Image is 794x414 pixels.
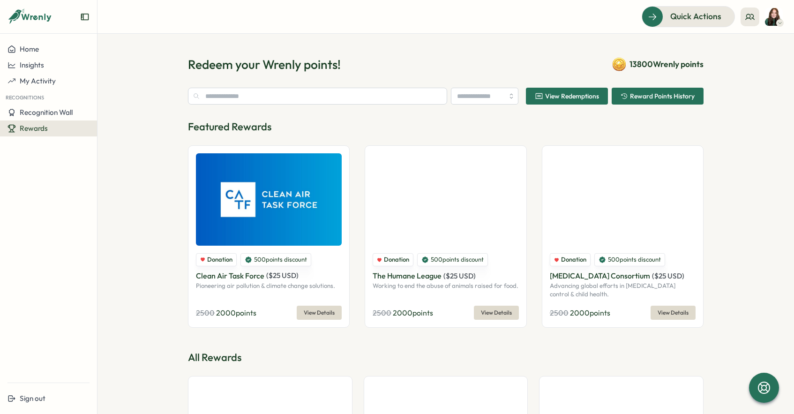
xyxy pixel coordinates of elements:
[550,270,650,282] p: [MEDICAL_DATA] Consortium
[80,12,90,22] button: Expand sidebar
[550,282,696,298] p: Advancing global efforts in [MEDICAL_DATA] control & child health.
[216,308,256,317] span: 2000 points
[188,56,341,73] h1: Redeem your Wrenly points!
[196,282,342,290] p: Pioneering air pollution & climate change solutions.
[443,271,476,280] span: ( $ 25 USD )
[629,58,704,70] span: 13800 Wrenly points
[20,124,48,133] span: Rewards
[561,256,586,264] span: Donation
[373,308,391,317] span: 2500
[373,153,518,246] img: The Humane League
[393,308,433,317] span: 2000 points
[373,282,518,290] p: Working to end the abuse of animals raised for food.
[384,256,409,264] span: Donation
[196,153,342,246] img: Clean Air Task Force
[670,10,721,23] span: Quick Actions
[526,88,608,105] button: View Redemptions
[652,271,684,280] span: ( $ 25 USD )
[20,45,39,53] span: Home
[570,308,610,317] span: 2000 points
[20,76,56,85] span: My Activity
[240,253,311,266] div: 500 points discount
[417,253,488,266] div: 500 points discount
[188,120,704,134] p: Featured Rewards
[474,306,519,320] button: View Details
[550,153,696,246] img: Malaria Consortium
[651,306,696,320] button: View Details
[196,270,264,282] p: Clean Air Task Force
[612,88,704,105] button: Reward Points History
[594,253,665,266] div: 500 points discount
[304,306,335,319] span: View Details
[658,306,689,319] span: View Details
[545,93,599,99] span: View Redemptions
[207,256,232,264] span: Donation
[765,8,783,26] img: Dallas
[297,306,342,320] button: View Details
[373,270,442,282] p: The Humane League
[550,308,569,317] span: 2500
[20,108,73,117] span: Recognition Wall
[20,394,45,403] span: Sign out
[266,271,299,280] span: ( $ 25 USD )
[630,93,695,99] span: Reward Points History
[642,6,735,27] button: Quick Actions
[481,306,512,319] span: View Details
[188,350,704,365] p: All Rewards
[20,60,44,69] span: Insights
[196,308,215,317] span: 2500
